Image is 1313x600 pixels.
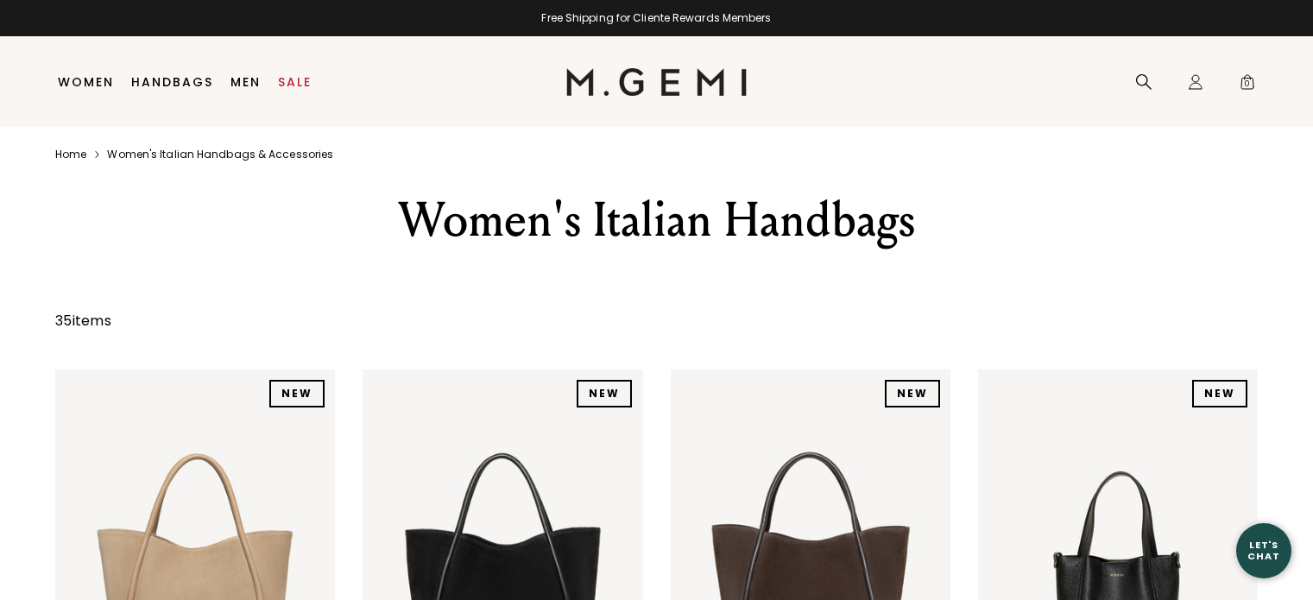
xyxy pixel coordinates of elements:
div: NEW [269,380,325,407]
div: Let's Chat [1236,540,1291,561]
a: Sale [278,75,312,89]
div: NEW [577,380,632,407]
div: Women's Italian Handbags [357,189,956,251]
div: NEW [1192,380,1247,407]
a: Home [55,148,86,161]
span: 0 [1239,77,1256,94]
div: NEW [885,380,940,407]
a: Women [58,75,114,89]
a: Handbags [131,75,213,89]
a: Men [230,75,261,89]
img: M.Gemi [566,68,747,96]
a: Women's italian handbags & accessories [107,148,333,161]
div: 35 items [55,311,111,332]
